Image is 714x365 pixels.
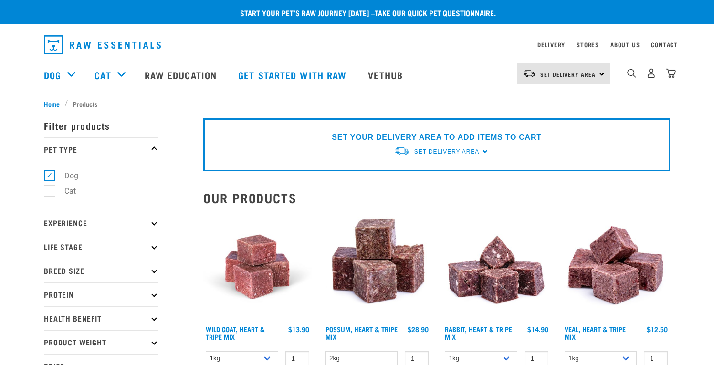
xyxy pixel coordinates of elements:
[44,99,65,109] a: Home
[540,73,596,76] span: Set Delivery Area
[135,56,229,94] a: Raw Education
[562,213,671,321] img: Cubes
[394,146,409,156] img: van-moving.png
[627,69,636,78] img: home-icon-1@2x.png
[203,190,670,205] h2: Our Products
[44,99,60,109] span: Home
[44,35,161,54] img: Raw Essentials Logo
[445,327,512,338] a: Rabbit, Heart & Tripe Mix
[325,327,398,338] a: Possum, Heart & Tripe Mix
[646,68,656,78] img: user.png
[375,10,496,15] a: take our quick pet questionnaire.
[523,69,535,78] img: van-moving.png
[651,43,678,46] a: Contact
[565,327,626,338] a: Veal, Heart & Tripe Mix
[44,235,158,259] p: Life Stage
[610,43,640,46] a: About Us
[206,327,265,338] a: Wild Goat, Heart & Tripe Mix
[332,132,541,143] p: SET YOUR DELIVERY AREA TO ADD ITEMS TO CART
[94,68,111,82] a: Cat
[44,114,158,137] p: Filter products
[44,68,61,82] a: Dog
[358,56,415,94] a: Vethub
[44,306,158,330] p: Health Benefit
[49,185,80,197] label: Cat
[49,170,82,182] label: Dog
[414,148,479,155] span: Set Delivery Area
[537,43,565,46] a: Delivery
[44,259,158,282] p: Breed Size
[44,211,158,235] p: Experience
[203,213,312,321] img: Goat Heart Tripe 8451
[323,213,431,321] img: 1067 Possum Heart Tripe Mix 01
[36,31,678,58] nav: dropdown navigation
[44,137,158,161] p: Pet Type
[44,282,158,306] p: Protein
[647,325,668,333] div: $12.50
[408,325,429,333] div: $28.90
[442,213,551,321] img: 1175 Rabbit Heart Tripe Mix 01
[288,325,309,333] div: $13.90
[44,330,158,354] p: Product Weight
[666,68,676,78] img: home-icon@2x.png
[527,325,548,333] div: $14.90
[229,56,358,94] a: Get started with Raw
[44,99,670,109] nav: breadcrumbs
[577,43,599,46] a: Stores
